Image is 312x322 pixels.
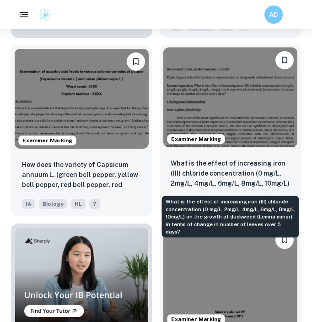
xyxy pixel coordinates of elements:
[71,199,86,209] span: HL
[275,231,294,249] button: Bookmark
[162,196,299,238] div: What is the effect of increasing iron (III) chloride concentration (0 mg/L, 2mg/L, 4mg/L, 6mg/L, ...
[269,10,279,20] h6: AD
[11,45,152,217] a: Examiner MarkingBookmarkHow does the variety of Capsicum annuum L. (green bell pepper, yellow bel...
[38,8,52,21] img: Clastify logo
[15,49,149,149] img: Biology IA example thumbnail: How does the variety of Capsicum annuum
[275,51,294,69] button: Bookmark
[171,158,290,189] p: What is the effect of increasing iron (III) chloride concentration (0 mg/L, 2mg/L, 4mg/L, 6mg/L, ...
[264,5,283,24] button: AD
[163,47,297,148] img: Biology IA example thumbnail: What is the effect of increasing iron (I
[22,160,141,191] p: How does the variety of Capsicum annuum L. (green bell pepper, yellow bell pepper, red bell peppe...
[39,199,67,209] span: Biology
[167,135,225,143] span: Examiner Marking
[127,52,145,71] button: Bookmark
[19,136,76,145] span: Examiner Marking
[89,199,100,209] span: 7
[22,199,35,209] span: IA
[33,8,52,21] a: Clastify logo
[160,45,301,217] a: Examiner MarkingBookmarkWhat is the effect of increasing iron (III) chloride concentration (0 mg/...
